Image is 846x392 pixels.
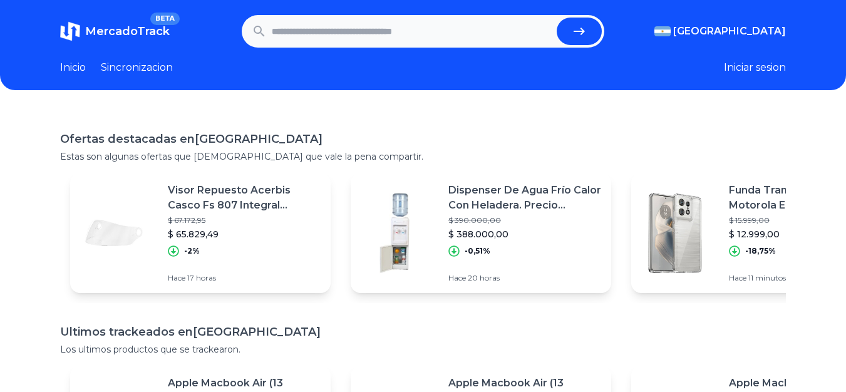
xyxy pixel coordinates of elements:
img: Featured image [70,189,158,277]
img: MercadoTrack [60,21,80,41]
button: Iniciar sesion [724,60,786,75]
p: Dispenser De Agua Frío Calor Con Heladera. Precio Imbatible! [448,183,601,213]
a: MercadoTrackBETA [60,21,170,41]
span: BETA [150,13,180,25]
p: $ 388.000,00 [448,228,601,240]
button: [GEOGRAPHIC_DATA] [654,24,786,39]
span: MercadoTrack [85,24,170,38]
img: Featured image [631,189,719,277]
a: Sincronizacion [101,60,173,75]
a: Featured imageVisor Repuesto Acerbis Casco Fs 807 Integral Motoscba P$ 67.172,95$ 65.829,49-2%Hac... [70,173,331,293]
img: Featured image [351,189,438,277]
span: [GEOGRAPHIC_DATA] [673,24,786,39]
p: Hace 20 horas [448,273,601,283]
img: Argentina [654,26,671,36]
p: $ 390.000,00 [448,215,601,225]
p: Hace 17 horas [168,273,321,283]
p: -18,75% [745,246,776,256]
p: $ 65.829,49 [168,228,321,240]
p: -2% [184,246,200,256]
a: Inicio [60,60,86,75]
p: Estas son algunas ofertas que [DEMOGRAPHIC_DATA] que vale la pena compartir. [60,150,786,163]
p: Los ultimos productos que se trackearon. [60,343,786,356]
p: Visor Repuesto Acerbis Casco Fs 807 Integral Motoscba P [168,183,321,213]
h1: Ofertas destacadas en [GEOGRAPHIC_DATA] [60,130,786,148]
a: Featured imageDispenser De Agua Frío Calor Con Heladera. Precio Imbatible!$ 390.000,00$ 388.000,0... [351,173,611,293]
h1: Ultimos trackeados en [GEOGRAPHIC_DATA] [60,323,786,341]
p: $ 67.172,95 [168,215,321,225]
p: -0,51% [465,246,490,256]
